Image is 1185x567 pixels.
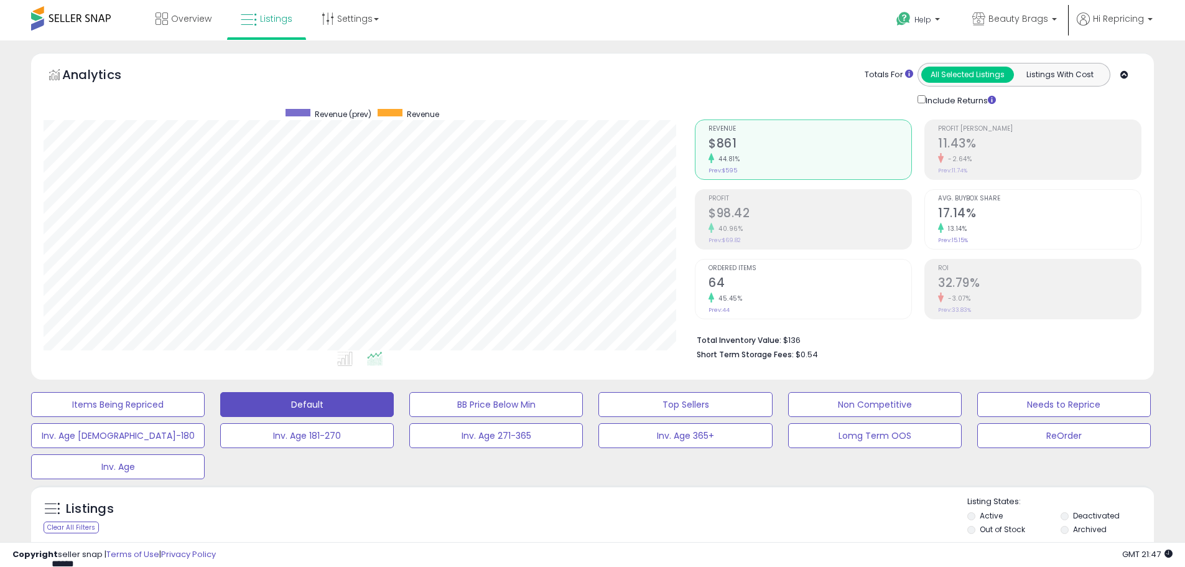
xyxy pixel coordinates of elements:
label: Out of Stock [980,524,1025,535]
div: Clear All Filters [44,522,99,533]
h5: Analytics [62,66,146,87]
span: Revenue [709,126,911,133]
button: Inv. Age [DEMOGRAPHIC_DATA]-180 [31,423,205,448]
span: Profit [PERSON_NAME] [938,126,1141,133]
button: Needs to Reprice [977,392,1151,417]
button: BB Price Below Min [409,392,583,417]
label: Archived [1073,524,1107,535]
small: Prev: $595 [709,167,737,174]
span: Profit [709,195,911,202]
span: Revenue [407,109,439,119]
h2: $98.42 [709,206,911,223]
b: Short Term Storage Fees: [697,349,794,360]
strong: Copyright [12,548,58,560]
button: Inv. Age [31,454,205,479]
small: Prev: 15.15% [938,237,968,244]
button: Inv. Age 365+ [598,423,772,448]
h2: $861 [709,136,911,153]
p: Listing States: [967,496,1154,508]
a: Hi Repricing [1077,12,1153,40]
button: Inv. Age 181-270 [220,423,394,448]
button: Listings With Cost [1013,67,1106,83]
div: Totals For [865,69,913,81]
div: seller snap | | [12,549,216,561]
span: Hi Repricing [1093,12,1144,25]
button: Top Sellers [598,392,772,417]
h2: 17.14% [938,206,1141,223]
span: Overview [171,12,211,25]
small: Prev: 44 [709,306,730,314]
a: Privacy Policy [161,548,216,560]
label: Active [980,510,1003,521]
a: Help [886,2,952,40]
span: Revenue (prev) [315,109,371,119]
span: ROI [938,265,1141,272]
button: All Selected Listings [921,67,1014,83]
button: ReOrder [977,423,1151,448]
small: Prev: $69.82 [709,237,741,244]
h5: Listings [66,500,114,518]
small: -3.07% [944,294,970,303]
small: 45.45% [714,294,742,303]
span: Help [914,14,931,25]
span: Avg. Buybox Share [938,195,1141,202]
span: Listings [260,12,292,25]
h2: 64 [709,276,911,293]
a: Terms of Use [106,548,159,560]
small: Prev: 33.83% [938,306,971,314]
button: Inv. Age 271-365 [409,423,583,448]
small: -2.64% [944,154,972,164]
span: Ordered Items [709,265,911,272]
i: Get Help [896,11,911,27]
small: Prev: 11.74% [938,167,967,174]
small: 44.81% [714,154,740,164]
button: Non Competitive [788,392,962,417]
span: 2025-08-11 21:47 GMT [1122,548,1173,560]
small: 13.14% [944,224,967,233]
h2: 11.43% [938,136,1141,153]
small: 40.96% [714,224,743,233]
label: Deactivated [1073,510,1120,521]
div: Include Returns [908,93,1011,107]
button: Default [220,392,394,417]
span: $0.54 [796,349,818,360]
button: Items Being Repriced [31,392,205,417]
li: $136 [697,332,1132,347]
h2: 32.79% [938,276,1141,293]
button: Lomg Term OOS [788,423,962,448]
b: Total Inventory Value: [697,335,781,345]
span: Beauty Brags [988,12,1048,25]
